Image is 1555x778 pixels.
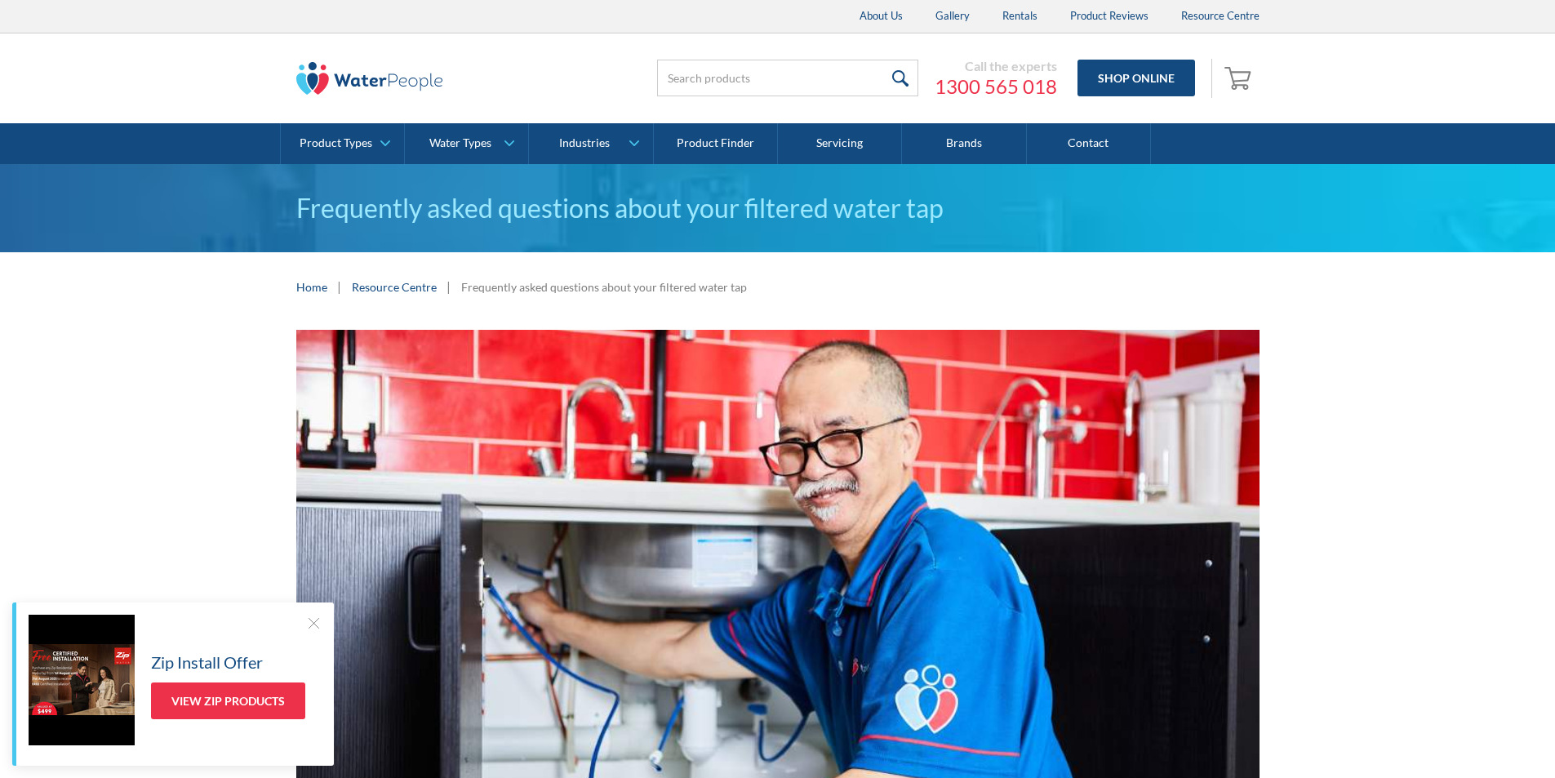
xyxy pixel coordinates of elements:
[405,123,528,164] a: Water Types
[445,277,453,296] div: |
[1077,60,1195,96] a: Shop Online
[1027,123,1151,164] a: Contact
[29,615,135,745] img: Zip Install Offer
[296,62,443,95] img: The Water People
[902,123,1026,164] a: Brands
[1277,521,1555,717] iframe: podium webchat widget prompt
[296,278,327,296] a: Home
[1392,696,1555,778] iframe: podium webchat widget bubble
[529,123,652,164] a: Industries
[1224,64,1255,91] img: shopping cart
[461,278,747,296] div: Frequently asked questions about your filtered water tap
[151,650,263,674] h5: Zip Install Offer
[300,136,372,150] div: Product Types
[335,277,344,296] div: |
[1220,59,1260,98] a: Open empty cart
[352,278,437,296] a: Resource Centre
[657,60,918,96] input: Search products
[935,74,1057,99] a: 1300 565 018
[281,123,404,164] a: Product Types
[935,58,1057,74] div: Call the experts
[654,123,778,164] a: Product Finder
[151,682,305,719] a: View Zip Products
[429,136,491,150] div: Water Types
[778,123,902,164] a: Servicing
[296,189,1260,228] h1: Frequently asked questions about your filtered water tap
[559,136,610,150] div: Industries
